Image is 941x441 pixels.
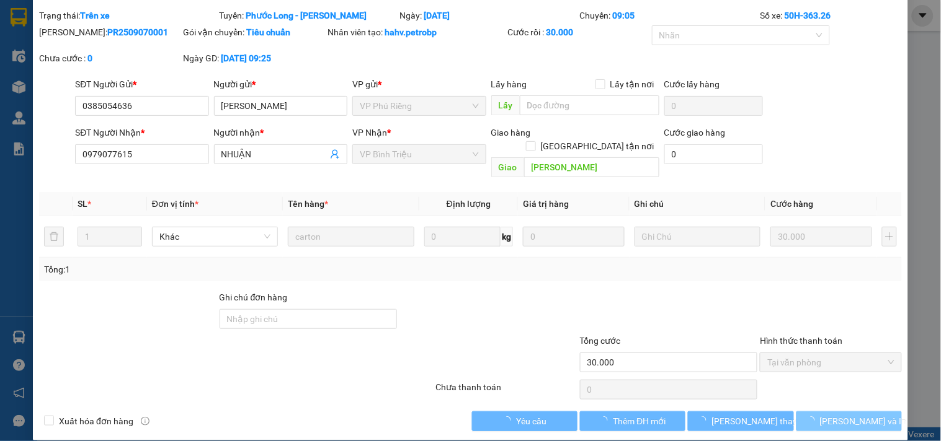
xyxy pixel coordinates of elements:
[759,9,903,22] div: Số xe:
[630,192,765,216] th: Ghi chú
[516,414,546,428] span: Yêu cầu
[770,227,872,247] input: 0
[434,380,578,402] div: Chưa thanh toán
[86,87,165,101] li: VP VP Đồng Xoài
[214,77,347,91] div: Người gửi
[711,414,811,428] span: [PERSON_NAME] thay đổi
[664,79,720,89] label: Cước lấy hàng
[54,414,138,428] span: Xuất hóa đơn hàng
[184,25,325,39] div: Gói vận chuyển:
[820,414,907,428] span: [PERSON_NAME] và In
[80,11,110,20] b: Trên xe
[247,27,291,37] b: Tiêu chuẩn
[385,27,437,37] b: hahv.petrobp
[360,145,478,164] span: VP Bình Triệu
[44,263,364,276] div: Tổng: 1
[524,157,659,177] input: Dọc đường
[159,227,270,246] span: Khác
[214,126,347,139] div: Người nhận
[288,227,414,247] input: VD: Bàn, Ghế
[599,416,613,425] span: loading
[605,77,659,91] span: Lấy tận nơi
[613,414,666,428] span: Thêm ĐH mới
[767,353,894,372] span: Tại văn phòng
[288,199,328,209] span: Tên hàng
[502,416,516,425] span: loading
[78,199,87,209] span: SL
[152,199,198,209] span: Đơn vị tính
[664,96,764,116] input: Cước lấy hàng
[698,416,711,425] span: loading
[664,128,726,138] label: Cước giao hàng
[501,227,513,247] span: kg
[664,144,764,164] input: Cước giao hàng
[472,411,578,431] button: Yêu cầu
[784,11,831,20] b: 50H-363.26
[220,309,398,329] input: Ghi chú đơn hàng
[635,227,760,247] input: Ghi Chú
[806,416,820,425] span: loading
[520,95,659,115] input: Dọc đường
[87,53,92,63] b: 0
[328,25,506,39] div: Nhân viên tạo:
[38,9,218,22] div: Trạng thái:
[491,157,524,177] span: Giao
[75,77,208,91] div: SĐT Người Gửi
[491,128,531,138] span: Giao hàng
[352,77,486,91] div: VP gửi
[491,95,520,115] span: Lấy
[44,227,64,247] button: delete
[424,11,450,20] b: [DATE]
[688,411,793,431] button: [PERSON_NAME] thay đổi
[221,53,272,63] b: [DATE] 09:25
[220,292,288,302] label: Ghi chú đơn hàng
[398,9,579,22] div: Ngày:
[770,199,813,209] span: Cước hàng
[580,411,685,431] button: Thêm ĐH mới
[882,227,897,247] button: plus
[360,97,478,115] span: VP Phú Riềng
[6,87,86,115] li: VP VP [PERSON_NAME]
[330,149,340,159] span: user-add
[107,27,168,37] b: PR2509070001
[523,227,625,247] input: 0
[536,139,659,153] span: [GEOGRAPHIC_DATA] tận nơi
[75,126,208,139] div: SĐT Người Nhận
[508,25,649,39] div: Cước rồi :
[246,11,367,20] b: Phước Long - [PERSON_NAME]
[579,9,759,22] div: Chuyến:
[760,336,842,346] label: Hình thức thanh toán
[218,9,399,22] div: Tuyến:
[352,128,387,138] span: VP Nhận
[523,199,569,209] span: Giá trị hàng
[613,11,635,20] b: 09:05
[580,336,621,346] span: Tổng cước
[546,27,574,37] b: 30.000
[6,6,180,73] li: [PERSON_NAME][GEOGRAPHIC_DATA]
[39,51,181,65] div: Chưa cước :
[447,199,491,209] span: Định lượng
[491,79,527,89] span: Lấy hàng
[141,417,149,426] span: info-circle
[184,51,325,65] div: Ngày GD:
[796,411,902,431] button: [PERSON_NAME] và In
[39,25,181,39] div: [PERSON_NAME]:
